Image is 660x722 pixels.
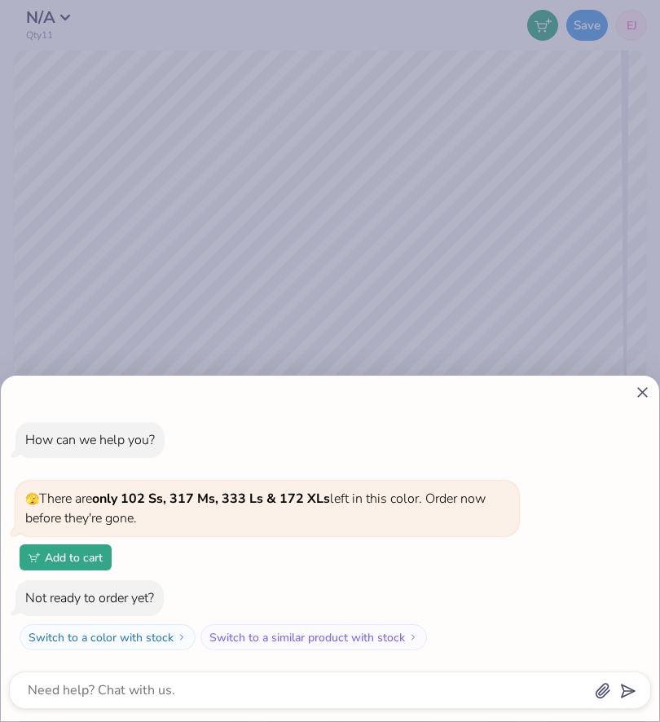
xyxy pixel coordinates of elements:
[408,632,418,642] img: Switch to a similar product with stock
[25,491,39,507] span: 🫣
[29,553,40,562] img: Add to cart
[200,624,427,650] button: Switch to a similar product with stock
[177,632,187,642] img: Switch to a color with stock
[20,544,112,570] button: Add to cart
[20,624,196,650] button: Switch to a color with stock
[25,490,486,527] span: There are left in this color. Order now before they're gone.
[92,490,330,508] strong: only 102 Ss, 317 Ms, 333 Ls & 172 XLs
[25,589,154,607] div: Not ready to order yet?
[25,431,155,449] div: How can we help you?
